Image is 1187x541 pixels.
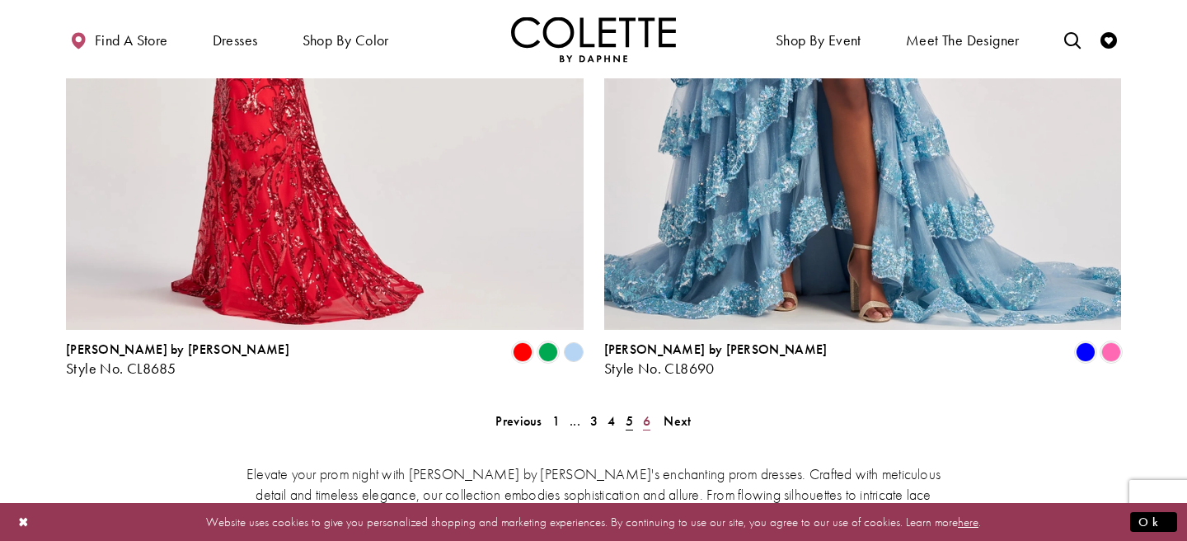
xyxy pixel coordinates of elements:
span: Style No. CL8690 [604,359,715,378]
a: 4 [603,409,620,433]
i: Red [513,342,533,362]
i: Periwinkle [564,342,584,362]
span: Shop by color [303,32,389,49]
a: Meet the designer [902,16,1024,62]
span: ... [570,412,580,430]
i: Pink [1101,342,1121,362]
span: [PERSON_NAME] by [PERSON_NAME] [66,341,289,358]
a: Prev Page [490,409,547,433]
a: 3 [585,409,603,433]
div: Colette by Daphne Style No. CL8685 [66,342,289,377]
span: [PERSON_NAME] by [PERSON_NAME] [604,341,828,358]
span: 1 [552,412,560,430]
i: Blue [1076,342,1096,362]
span: Shop By Event [772,16,866,62]
button: Close Dialog [10,507,38,536]
span: Next [664,412,691,430]
a: here [958,513,978,529]
span: Find a store [95,32,168,49]
a: 1 [547,409,565,433]
span: Style No. CL8685 [66,359,176,378]
span: Previous [495,412,542,430]
span: Dresses [209,16,262,62]
span: Meet the designer [906,32,1020,49]
div: Colette by Daphne Style No. CL8690 [604,342,828,377]
a: ... [565,409,585,433]
span: Dresses [213,32,258,49]
button: Submit Dialog [1130,511,1177,532]
i: Emerald [538,342,558,362]
span: Current page [621,409,638,433]
a: Next Page [659,409,696,433]
a: Toggle search [1060,16,1085,62]
span: Shop By Event [776,32,861,49]
a: Check Wishlist [1096,16,1121,62]
a: Find a store [66,16,171,62]
span: 5 [626,412,633,430]
span: 4 [608,412,615,430]
a: Visit Home Page [511,16,676,62]
span: 3 [590,412,598,430]
img: Colette by Daphne [511,16,676,62]
a: 6 [638,409,655,433]
p: Website uses cookies to give you personalized shopping and marketing experiences. By continuing t... [119,510,1068,533]
span: Shop by color [298,16,393,62]
span: 6 [643,412,650,430]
